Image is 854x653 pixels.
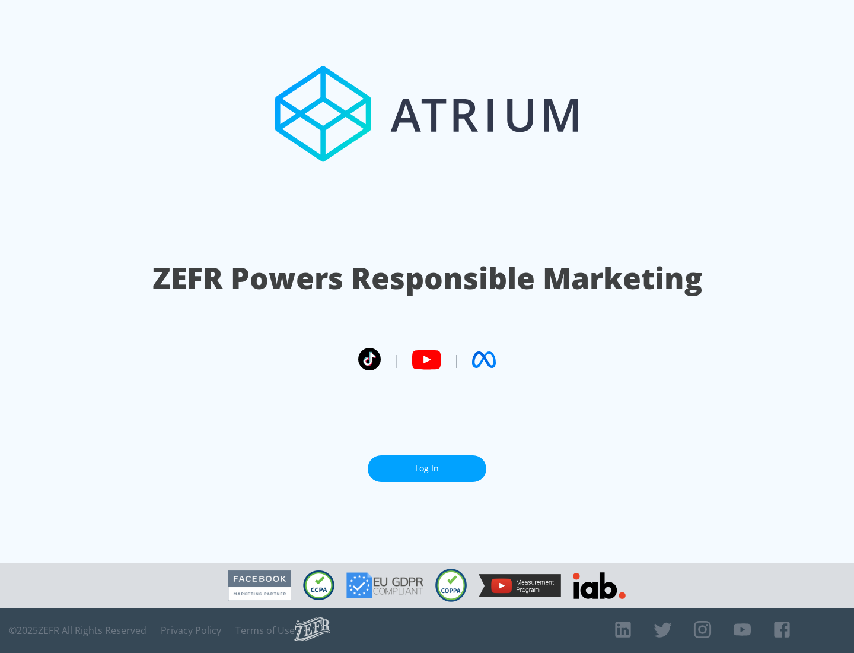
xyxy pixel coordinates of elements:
span: | [453,351,460,369]
a: Log In [368,455,486,482]
img: Facebook Marketing Partner [228,570,291,601]
span: © 2025 ZEFR All Rights Reserved [9,625,146,636]
img: COPPA Compliant [435,569,467,602]
a: Privacy Policy [161,625,221,636]
a: Terms of Use [235,625,295,636]
img: YouTube Measurement Program [479,574,561,597]
img: IAB [573,572,626,599]
span: | [393,351,400,369]
img: CCPA Compliant [303,570,334,600]
h1: ZEFR Powers Responsible Marketing [152,258,702,299]
img: GDPR Compliant [346,572,423,598]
